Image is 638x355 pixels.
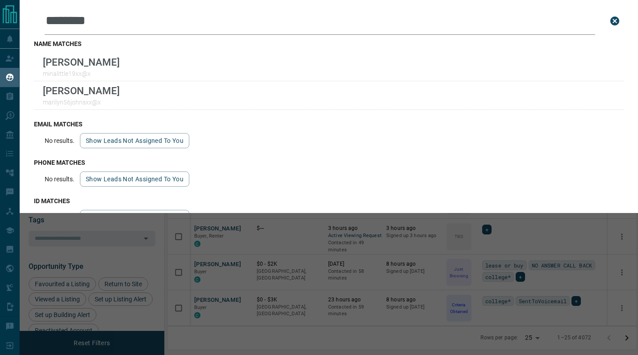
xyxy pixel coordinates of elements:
[34,159,624,166] h3: phone matches
[43,70,120,77] p: minalittle19xx@x
[80,171,189,187] button: show leads not assigned to you
[80,210,189,225] button: show leads not assigned to you
[45,137,75,144] p: No results.
[34,40,624,47] h3: name matches
[43,99,120,106] p: marilyn56johnsxx@x
[34,197,624,205] h3: id matches
[606,12,624,30] button: close search bar
[45,175,75,183] p: No results.
[34,121,624,128] h3: email matches
[43,85,120,96] p: [PERSON_NAME]
[43,56,120,68] p: [PERSON_NAME]
[80,133,189,148] button: show leads not assigned to you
